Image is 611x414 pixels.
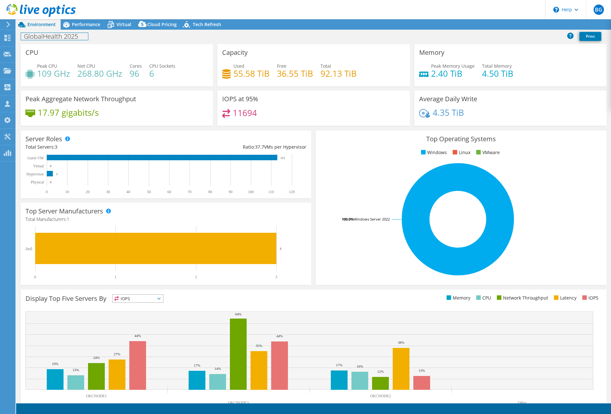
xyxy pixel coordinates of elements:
h4: 36.55 TiB [277,70,313,77]
h4: 4.35 TiB [433,109,464,116]
text: 1 [114,275,116,279]
h3: Server Roles [25,135,62,143]
h1: GlobalHealth 2025 [21,33,88,40]
h4: 2.40 TiB [431,70,475,77]
text: 16% [357,364,363,368]
text: 90 [229,190,232,194]
li: VMware [475,149,500,156]
span: Tech Refresh [193,21,221,27]
text: Guest VM [27,156,44,160]
span: Performance [72,21,100,27]
text: 14% [214,367,221,370]
text: 2 [195,275,197,279]
span: Cores [130,63,142,69]
text: 64% [235,312,241,316]
text: 17% [194,363,200,367]
span: Used [233,63,244,69]
svg: \n [553,7,559,13]
h3: Peak Aggregate Network Throughput [25,95,136,103]
span: 3 [55,144,57,150]
h3: Top Operating Systems [320,135,601,143]
h4: 11694 [233,109,257,116]
li: Windows [419,149,447,156]
h4: 96 [130,70,142,77]
span: Environment [27,21,56,27]
h3: Memory [419,49,444,56]
a: Print [579,32,601,41]
h3: Top Server Manufacturers [25,208,103,215]
h4: 6 [149,70,175,77]
text: OKCNODE3 [228,400,249,405]
span: Cloud Pricing [147,21,177,27]
span: 1 [67,216,69,222]
span: BG [594,5,604,15]
li: Network Throughput [495,294,548,301]
li: Latency [552,294,577,301]
tspan: Windows Server 2022 [354,217,390,222]
text: 3 [280,247,281,251]
text: 0 [34,275,36,279]
text: 3 [56,172,58,176]
h4: 268.80 GHz [77,70,122,77]
text: 12% [377,370,384,373]
div: Ratio: VMs per Hypervisor [166,143,307,151]
h4: 109 GHz [37,70,70,77]
h4: Total Manufacturers: [25,216,306,223]
span: CPU Sockets [149,63,175,69]
text: 0 [50,164,52,168]
text: 44% [134,334,141,338]
text: OKCNODE1 [86,394,107,398]
span: IOPS [113,295,163,302]
text: 35% [256,344,262,348]
text: 60 [167,190,171,194]
text: 110 [268,190,274,194]
text: 40 [126,190,130,194]
span: Virtual [116,21,131,27]
text: 0 [50,181,52,184]
text: Hypervisor [26,172,44,176]
span: Total Memory [482,63,512,69]
h4: 92.13 TiB [320,70,357,77]
h3: Capacity [222,49,248,56]
li: IOPS [581,294,598,301]
text: 13% [73,368,79,372]
div: Total Servers: [25,143,166,151]
h4: 4.50 TiB [482,70,513,77]
text: 0 [46,190,48,194]
span: Net CPU [77,63,95,69]
text: 3 [275,275,277,279]
span: 37.7 [255,144,264,150]
text: 80 [208,190,212,194]
text: 44% [276,334,283,338]
text: 13% [419,369,425,372]
text: 24% [93,356,100,360]
text: 120 [289,190,295,194]
text: 70 [188,190,192,194]
text: 30 [106,190,110,194]
text: 50 [147,190,151,194]
text: 17% [336,363,342,367]
li: CPU [475,294,491,301]
text: OKCNODE2 [370,394,391,398]
li: Linux [451,149,470,156]
text: 38% [398,340,404,344]
span: Total [320,63,331,69]
text: 100 [248,190,254,194]
text: Other [518,400,527,405]
span: Peak Memory Usage [431,63,475,69]
h4: 55.58 TiB [233,70,270,77]
text: 27% [114,352,120,356]
text: 19% [52,362,58,366]
h3: Average Daily Write [419,95,477,103]
text: 20 [86,190,90,194]
text: Virtual [33,164,44,168]
text: Physical [31,180,44,184]
span: Peak CPU [37,63,57,69]
span: Free [277,63,286,69]
h3: CPU [25,49,38,56]
text: Dell [25,247,32,251]
h4: 17.97 gigabits/s [38,109,99,116]
tspan: 100.0% [342,217,354,222]
h3: IOPS at 95% [222,95,258,103]
li: Memory [445,294,470,301]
